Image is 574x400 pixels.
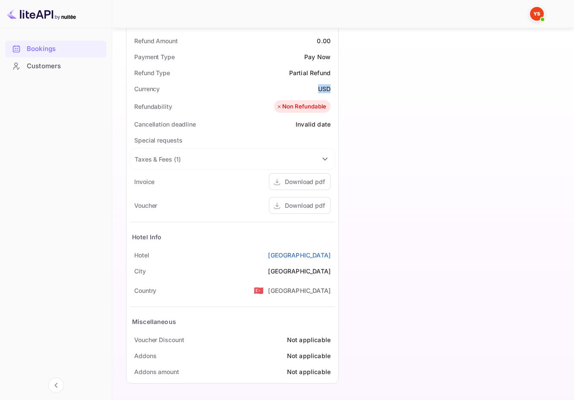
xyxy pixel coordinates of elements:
div: Addons amount [134,367,179,376]
a: Bookings [5,41,107,57]
div: Payment Type [134,52,175,61]
button: Collapse navigation [48,378,64,393]
div: Partial Refund [289,68,331,77]
div: [GEOGRAPHIC_DATA] [268,286,331,295]
div: Taxes & Fees (1) [130,149,334,169]
div: Download pdf [285,201,325,210]
div: Hotel [134,251,149,260]
div: City [134,267,146,276]
div: Customers [27,61,102,71]
div: Refund Type [134,68,170,77]
div: Not applicable [287,351,331,360]
div: Hotel Info [132,232,162,241]
div: Not applicable [287,335,331,344]
div: Invoice [134,177,155,186]
div: Special requests [134,136,182,145]
span: United States [254,283,264,298]
div: Non Refundable [276,102,326,111]
div: Invalid date [296,120,331,129]
div: Refundability [134,102,172,111]
a: Customers [5,58,107,74]
div: Voucher [134,201,157,210]
div: Pay Now [304,52,331,61]
div: USD [318,84,331,93]
div: Cancellation deadline [134,120,196,129]
img: LiteAPI logo [7,7,76,21]
div: Miscellaneous [132,317,176,326]
div: [GEOGRAPHIC_DATA] [268,267,331,276]
div: Customers [5,58,107,75]
div: Addons [134,351,156,360]
div: Download pdf [285,177,325,186]
div: Taxes & Fees ( 1 ) [135,155,180,164]
img: Yandex Support [530,7,544,21]
div: 0.00 [317,36,331,45]
div: Currency [134,84,160,93]
div: Not applicable [287,367,331,376]
div: Refund Amount [134,36,178,45]
div: Bookings [27,44,102,54]
div: Country [134,286,156,295]
a: [GEOGRAPHIC_DATA] [268,251,331,260]
div: Voucher Discount [134,335,184,344]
